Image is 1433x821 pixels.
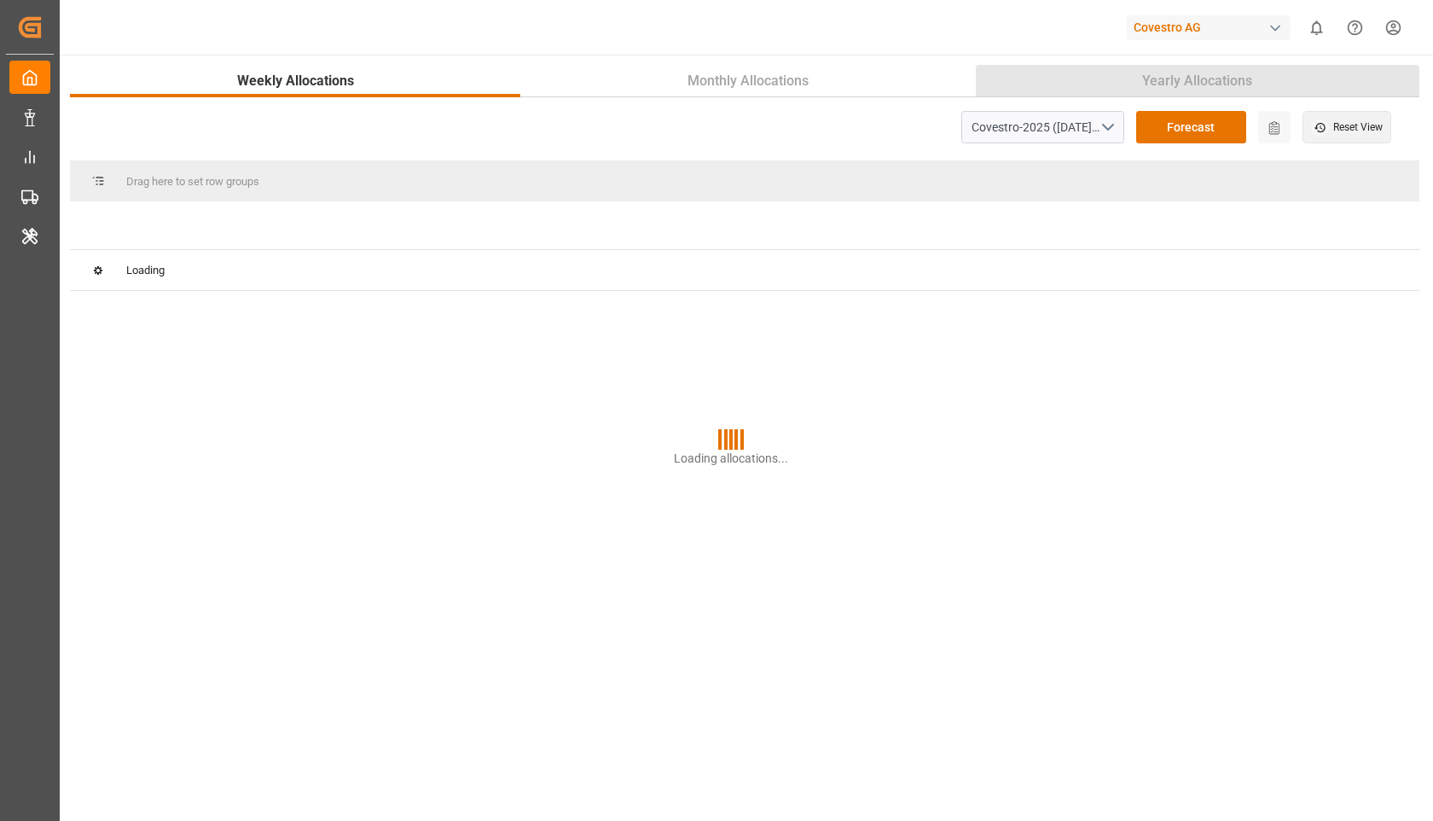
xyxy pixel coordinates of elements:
p: Loading allocations... [674,450,788,468]
button: Help Center [1336,9,1374,47]
div: Covestro AG [1127,15,1291,40]
span: Loading [126,264,165,277]
span: Drag here to set row groups [126,175,259,188]
button: Forecast [1136,111,1246,143]
button: Monthly Allocations [520,65,975,97]
button: Yearly Allocations [976,65,1419,97]
span: Yearly Allocations [1135,71,1259,91]
button: Weekly Allocations [70,65,520,97]
button: show 0 new notifications [1297,9,1336,47]
button: open menu [961,111,1124,143]
span: Monthly Allocations [681,71,815,91]
button: Covestro AG [1127,11,1297,44]
div: Covestro-2025 ([DATE]) - ([DATE]) [972,119,1099,137]
span: Weekly Allocations [230,71,361,91]
button: Reset View [1302,111,1391,143]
